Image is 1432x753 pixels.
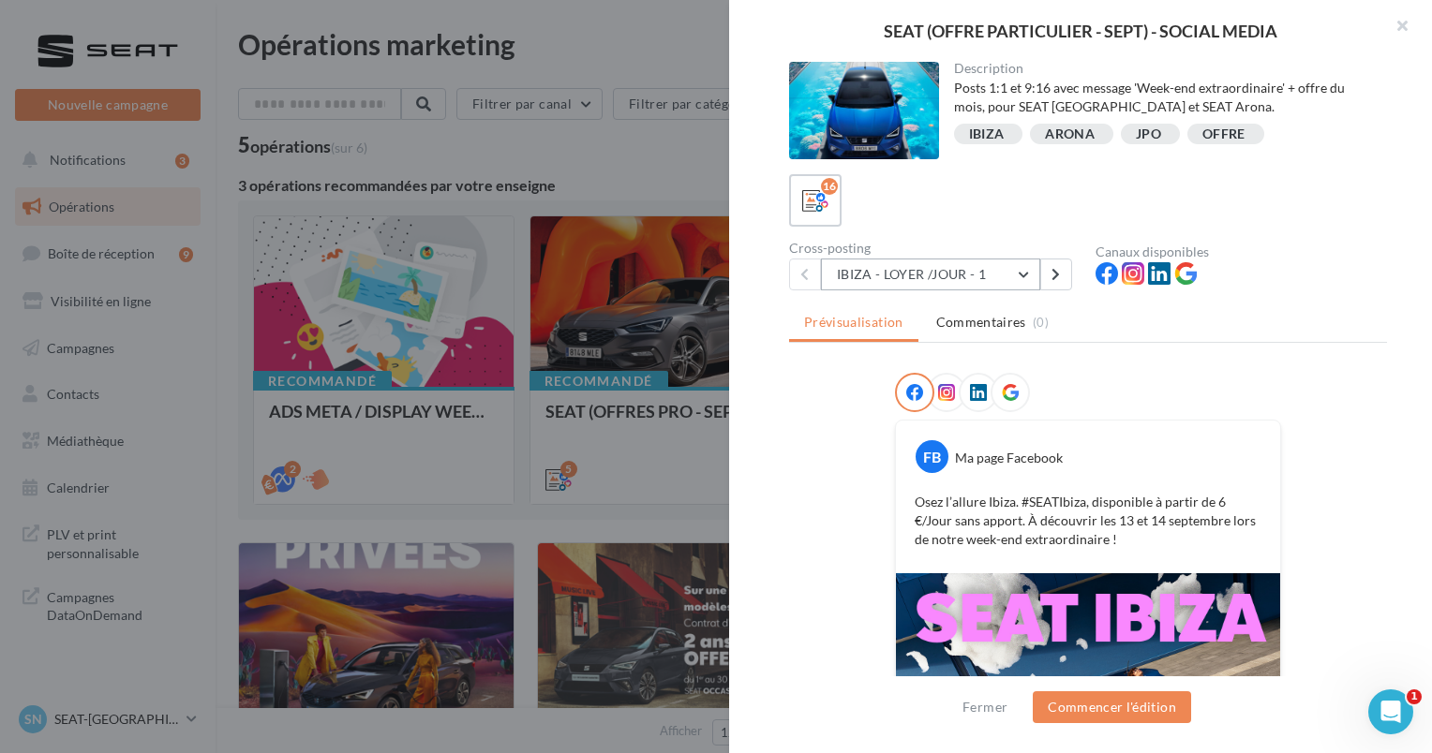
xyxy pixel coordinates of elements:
[821,258,1040,290] button: IBIZA - LOYER /JOUR - 1
[954,62,1373,75] div: Description
[759,22,1402,39] div: SEAT (OFFRE PARTICULIER - SEPT) - SOCIAL MEDIA
[789,242,1081,255] div: Cross-posting
[1096,245,1387,258] div: Canaux disponibles
[1202,127,1246,141] div: OFFRE
[1368,689,1413,734] iframe: Intercom live chat
[1033,691,1191,723] button: Commencer l'édition
[954,79,1373,116] div: Posts 1:1 et 9:16 avec message 'Week-end extraordinaire' + offre du mois, pour SEAT [GEOGRAPHIC_D...
[955,696,1015,718] button: Fermer
[1136,127,1161,141] div: JPO
[936,313,1026,332] span: Commentaires
[969,127,1005,141] div: IBIZA
[915,493,1261,549] p: Osez l’allure Ibiza. #SEATIbiza, disponible à partir de 6 €/Jour sans apport. À découvrir les 13 ...
[916,440,948,473] div: FB
[1033,315,1049,330] span: (0)
[955,449,1063,467] div: Ma page Facebook
[821,178,838,195] div: 16
[1407,689,1422,704] span: 1
[1045,127,1095,141] div: ARONA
